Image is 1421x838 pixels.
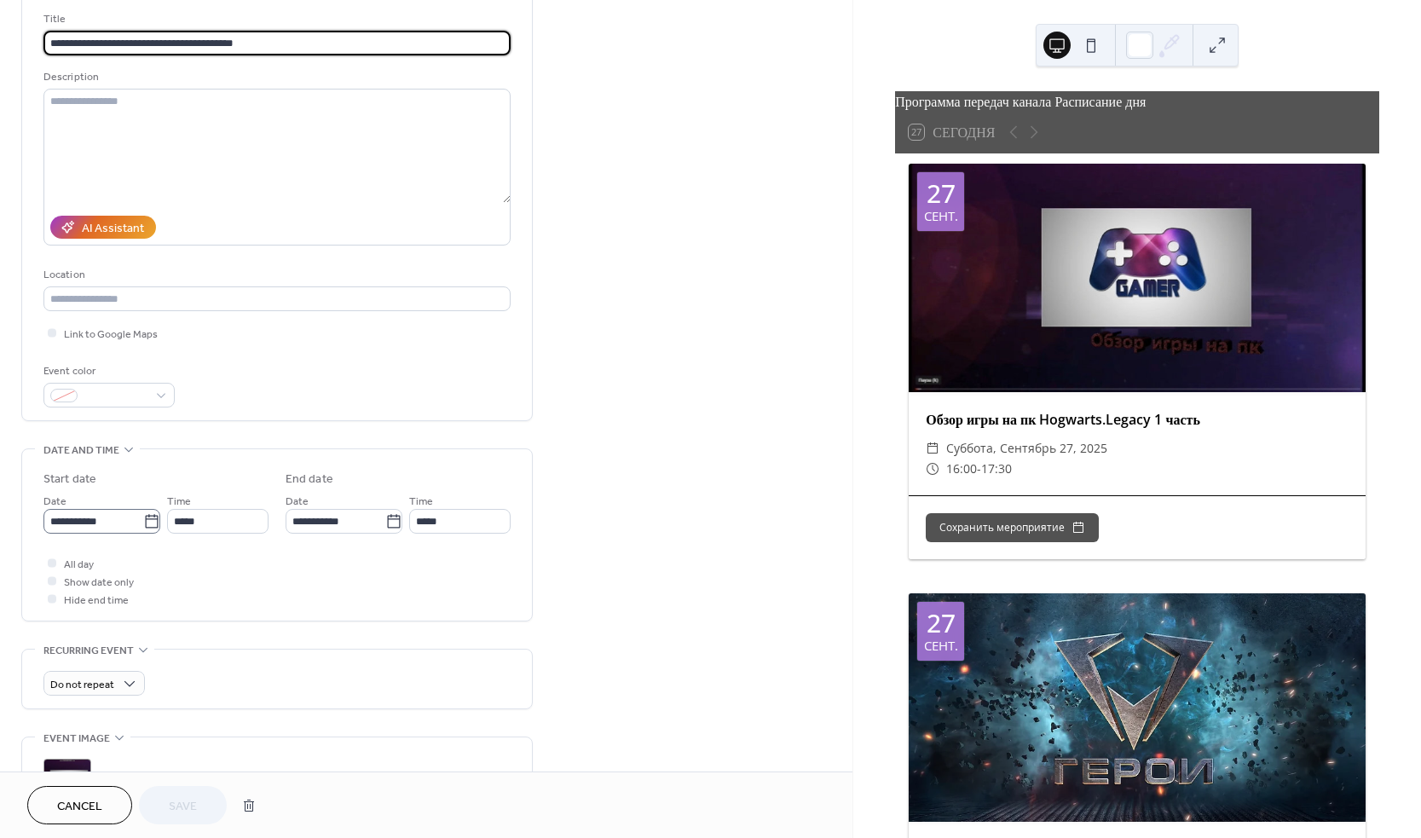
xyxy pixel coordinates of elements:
[43,759,91,806] div: ;
[43,471,96,488] div: Start date
[946,459,977,479] span: 16:00
[286,471,333,488] div: End date
[43,10,507,28] div: Title
[43,642,134,660] span: Recurring event
[895,91,1379,112] div: Программа передач канала Расписание дня
[286,493,309,511] span: Date
[926,513,1099,542] button: Сохранить мероприятие
[926,459,939,479] div: ​
[927,181,956,206] div: 27
[64,556,94,574] span: All day
[924,210,958,223] div: сент.
[981,459,1012,479] span: 17:30
[409,493,433,511] span: Time
[64,592,129,610] span: Hide end time
[50,675,114,695] span: Do not repeat
[43,362,171,380] div: Event color
[946,438,1107,459] span: суббота, сентябрь 27, 2025
[167,493,191,511] span: Time
[43,68,507,86] div: Description
[64,326,158,344] span: Link to Google Maps
[43,493,66,511] span: Date
[927,610,956,636] div: 27
[43,442,119,459] span: Date and time
[57,798,102,816] span: Cancel
[43,730,110,748] span: Event image
[50,216,156,239] button: AI Assistant
[926,438,939,459] div: ​
[924,639,958,652] div: сент.
[82,220,144,238] div: AI Assistant
[977,459,981,479] span: -
[909,409,1366,430] div: Обзор игры на пк Hogwarts.Legacy 1 часть
[27,786,132,824] button: Cancel
[64,574,134,592] span: Show date only
[43,266,507,284] div: Location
